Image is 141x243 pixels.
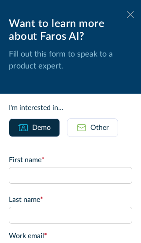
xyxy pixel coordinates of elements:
div: I'm interested in... [9,103,132,113]
label: First name [9,155,132,165]
label: Work email [9,231,132,241]
div: Want to learn more about Faros AI? [9,18,132,43]
p: Fill out this form to speak to a product expert. [9,49,132,72]
div: Other [90,122,109,133]
div: Demo [32,122,51,133]
label: Last name [9,194,132,205]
